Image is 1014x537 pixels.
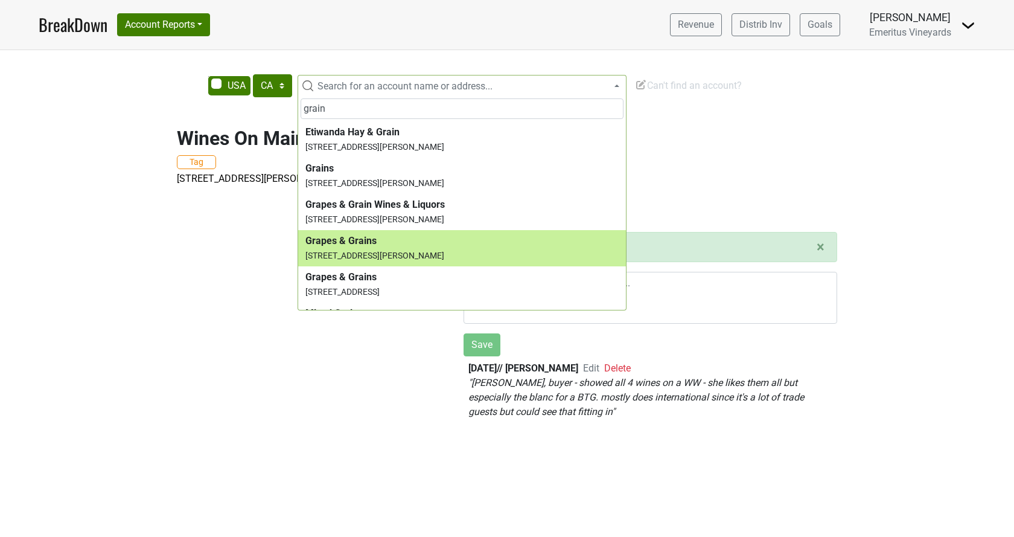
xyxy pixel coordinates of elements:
p: | [177,172,837,186]
small: [STREET_ADDRESS][PERSON_NAME] [305,251,444,260]
a: Distrib Inv [732,13,790,36]
img: Dropdown Menu [961,18,975,33]
b: Grains [305,162,334,174]
small: [STREET_ADDRESS][PERSON_NAME] [305,142,444,152]
button: Save [464,333,500,356]
b: Mixed Grain [305,307,358,319]
span: Emeritus Vineyards [869,27,951,38]
a: BreakDown [39,12,107,37]
b: Grapes & Grains [305,271,377,283]
b: [DATE] // [PERSON_NAME] [468,362,578,374]
h2: Wines On Main [177,127,837,150]
span: Can't find an account? [635,80,742,91]
a: Revenue [670,13,722,36]
a: [STREET_ADDRESS][PERSON_NAME] [177,173,336,184]
span: Edit [583,362,599,374]
small: [STREET_ADDRESS][PERSON_NAME] [305,214,444,224]
div: [PERSON_NAME] [869,10,951,25]
small: [STREET_ADDRESS][PERSON_NAME] [305,178,444,188]
small: [STREET_ADDRESS] [305,287,380,297]
em: " [PERSON_NAME], buyer - showed all 4 wines on a WW - she likes them all but especially the blanc... [468,377,804,417]
b: Grapes & Grains [305,235,377,246]
b: Etiwanda Hay & Grain [305,126,400,138]
b: Grapes & Grain Wines & Liquors [305,199,445,210]
span: Delete [604,362,631,374]
span: × [817,239,824,256]
img: Edit [635,79,647,91]
a: Goals [800,13,840,36]
button: Account Reports [117,13,210,36]
div: Successfully updated [464,232,837,262]
button: Tag [177,155,216,169]
span: Search for an account name or address... [317,80,493,92]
